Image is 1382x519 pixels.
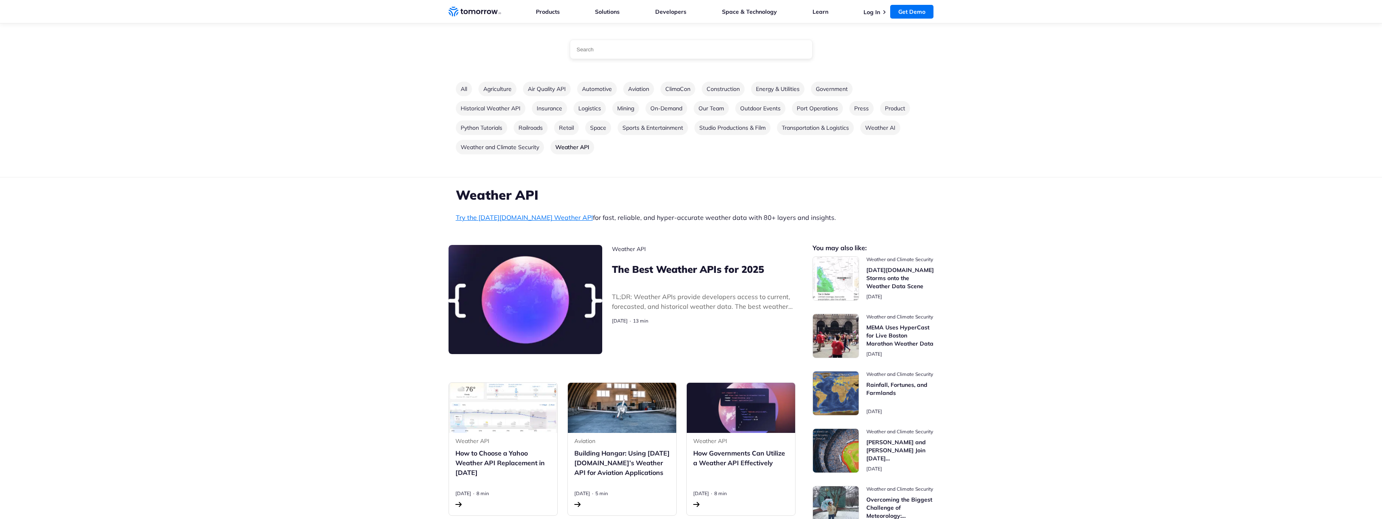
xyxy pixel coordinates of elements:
[813,8,828,15] a: Learn
[866,323,934,348] h3: MEMA Uses HyperCast for Live Boston Marathon Weather Data
[860,120,900,135] a: Go to category Weather AI
[660,82,695,96] a: Go to category ClimaCon
[866,438,934,462] h3: [PERSON_NAME] and [PERSON_NAME] Join [DATE][DOMAIN_NAME]’s Advisory Board
[811,82,853,96] a: Go to category Government
[813,428,934,473] a: Read Ron Shvili and Anatoly Gorshechnikov Join Tomorrow.io’s Advisory Board
[592,490,593,497] span: ·
[777,120,854,135] a: Go to category Transportation & Logistics
[890,5,933,19] a: Get Demo
[536,8,560,15] a: Products
[577,82,617,96] a: Go to category Automotive
[514,120,548,135] a: Go to category Railroads
[456,82,472,96] a: Go to all categories
[456,213,927,222] p: for fast, reliable, and hyper-accurate weather data with 80+ layers and insights.
[693,437,789,445] span: post catecory
[866,486,934,492] span: post catecory
[595,8,620,15] a: Solutions
[456,82,927,154] ul: Blog categories list
[813,245,934,251] h2: You may also like:
[693,490,709,497] span: publish date
[792,101,843,116] a: Go to category Port Operations
[554,120,579,135] a: Go to category Retail
[456,140,544,154] a: Go to category Weather and Climate Security
[866,371,934,378] span: post catecory
[456,101,525,116] a: Go to category Historical Weather API
[866,428,934,435] span: post catecory
[574,437,670,445] span: post catecory
[455,448,551,487] h3: How to Choose a Yahoo Weather API Replacement in [DATE]
[612,245,796,253] span: post catecory
[612,292,796,311] p: post excerpt
[623,82,654,96] a: Go to category Aviation
[849,101,874,116] a: Go to category Press
[866,408,882,414] span: publish date
[612,101,639,116] a: Go to category Mining
[455,437,551,445] span: post catecory
[567,382,677,516] a: Read Building Hangar: Using Tomorrow.io’s Weather API for Aviation Applications
[694,120,770,135] a: Go to category Studio Productions & Film
[449,6,501,18] a: Home link
[476,490,489,497] span: Estimated reading time
[473,490,474,497] span: ·
[595,490,608,497] span: Estimated reading time
[456,213,593,222] a: Try the [DATE][DOMAIN_NAME] Weather API
[574,448,670,487] h3: Building Hangar: Using [DATE][DOMAIN_NAME]’s Weather API for Aviation Applications
[686,382,796,516] a: Read How Governments Can Utilize a Weather API Effectively
[866,266,934,290] h3: [DATE][DOMAIN_NAME] Storms onto the Weather Data Scene
[449,245,796,354] a: Read The Best Weather APIs for 2025
[523,82,571,96] a: Go to category Air Quality API
[456,120,507,135] a: Go to category Python Tutorials
[751,82,804,96] a: Go to category Energy & Utilities
[550,140,594,154] a: Go to category Weather API
[866,381,934,405] h3: Rainfall, Fortunes, and Farmlands
[866,351,882,357] span: publish date
[618,120,688,135] a: Go to category Sports & Entertainment
[702,82,745,96] a: Go to category Construction
[735,101,785,116] a: Go to category Outdoor Events
[714,490,727,497] span: Estimated reading time
[655,8,686,15] a: Developers
[866,293,882,300] span: publish date
[693,448,789,487] h3: How Governments Can Utilize a Weather API Effectively
[449,382,558,516] a: Read How to Choose a Yahoo Weather API Replacement in 2024
[866,256,934,263] span: post catecory
[456,186,927,204] h1: Weather API
[813,314,934,358] a: Read MEMA Uses HyperCast for Live Boston Marathon Weather Data
[693,502,700,507] img: arrow-right.svg
[612,318,628,324] span: publish date
[813,256,934,301] a: Read Tomorrow.io Storms onto the Weather Data Scene
[863,8,880,16] a: Log In
[478,82,516,96] a: Go to category Agriculture
[866,466,882,472] span: publish date
[633,318,648,324] span: Estimated reading time
[645,101,687,116] a: Go to category On-Demand
[455,490,471,497] span: publish date
[866,314,934,320] span: post catecory
[880,101,910,116] a: Go to category Product
[585,120,611,135] a: Go to category Space
[630,318,631,324] span: ·
[722,8,777,15] a: Space & Technology
[574,490,590,497] span: publish date
[694,101,729,116] a: Go to category Our Team
[532,101,567,116] a: Go to category Insurance
[813,371,934,416] a: Read Rainfall, Fortunes, and Farmlands
[612,263,796,276] h3: The Best Weather APIs for 2025
[574,502,581,507] img: arrow-right.svg
[711,490,712,497] span: ·
[455,502,462,507] img: arrow-right.svg
[570,40,813,59] input: Type a search term
[574,101,606,116] a: Go to category Logistics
